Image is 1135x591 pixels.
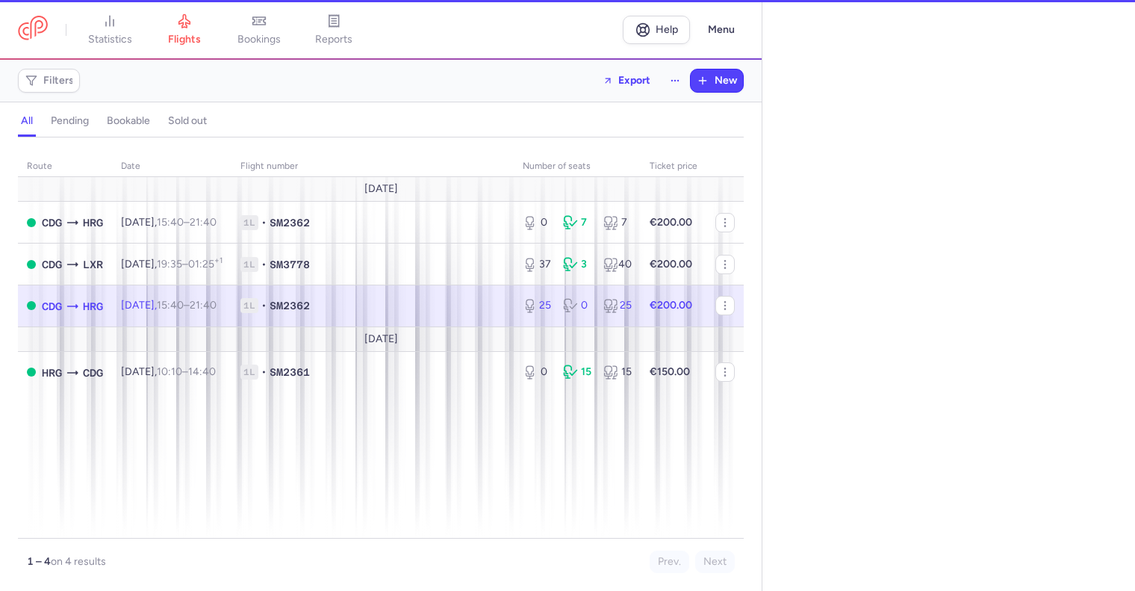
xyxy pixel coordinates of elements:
span: Export [618,75,650,86]
th: route [18,155,112,178]
div: 7 [603,215,632,230]
button: New [691,69,743,92]
span: on 4 results [51,555,106,568]
span: HRG [83,214,103,231]
div: 0 [563,298,591,313]
span: 1L [240,365,258,380]
span: • [261,257,267,272]
button: Prev. [650,551,689,573]
span: SM2361 [270,365,310,380]
button: Export [593,69,660,93]
span: New [715,75,737,87]
span: [DATE], [121,365,216,378]
span: [DATE] [364,183,398,195]
span: CDG [83,365,103,381]
span: CDG [42,298,62,315]
time: 19:35 [157,258,182,270]
span: CDG [42,214,62,231]
span: Filters [43,75,74,87]
time: 15:40 [157,299,184,312]
span: • [261,215,267,230]
div: 0 [523,215,551,230]
span: – [157,299,217,312]
strong: €200.00 [650,258,692,270]
span: 1L [240,215,258,230]
a: bookings [222,13,296,46]
strong: 1 – 4 [27,555,51,568]
a: statistics [72,13,147,46]
strong: €150.00 [650,365,690,378]
div: 40 [603,257,632,272]
a: flights [147,13,222,46]
time: 21:40 [190,299,217,312]
span: flights [168,33,201,46]
strong: €200.00 [650,216,692,229]
th: Ticket price [641,155,706,178]
sup: +1 [214,256,223,265]
h4: sold out [168,114,207,128]
span: reports [315,33,352,46]
button: Menu [699,16,744,44]
span: – [157,365,216,378]
span: SM3778 [270,257,310,272]
time: 21:40 [190,216,217,229]
time: 01:25 [188,258,223,270]
time: 14:40 [188,365,216,378]
div: 0 [523,365,551,380]
span: 1L [240,257,258,272]
th: Flight number [231,155,514,178]
div: 15 [603,365,632,380]
div: 3 [563,257,591,272]
time: 10:10 [157,365,182,378]
span: SM2362 [270,298,310,313]
h4: all [21,114,33,128]
div: 7 [563,215,591,230]
strong: €200.00 [650,299,692,312]
a: CitizenPlane red outlined logo [18,16,48,43]
button: Next [695,551,735,573]
span: – [157,258,223,270]
span: HRG [42,365,62,381]
th: date [112,155,231,178]
span: SM2362 [270,215,310,230]
span: [DATE], [121,299,217,312]
span: bookings [237,33,281,46]
a: Help [623,16,690,44]
span: • [261,365,267,380]
th: number of seats [514,155,641,178]
span: HRG [83,298,103,315]
span: [DATE], [121,216,217,229]
span: [DATE] [364,333,398,345]
span: – [157,216,217,229]
span: • [261,298,267,313]
span: [DATE], [121,258,223,270]
time: 15:40 [157,216,184,229]
a: reports [296,13,371,46]
h4: bookable [107,114,150,128]
div: 15 [563,365,591,380]
span: 1L [240,298,258,313]
div: 37 [523,257,551,272]
div: 25 [523,298,551,313]
span: LXR [83,256,103,273]
span: CDG [42,256,62,273]
button: Filters [19,69,79,92]
span: Help [656,24,678,35]
h4: pending [51,114,89,128]
span: statistics [88,33,132,46]
div: 25 [603,298,632,313]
